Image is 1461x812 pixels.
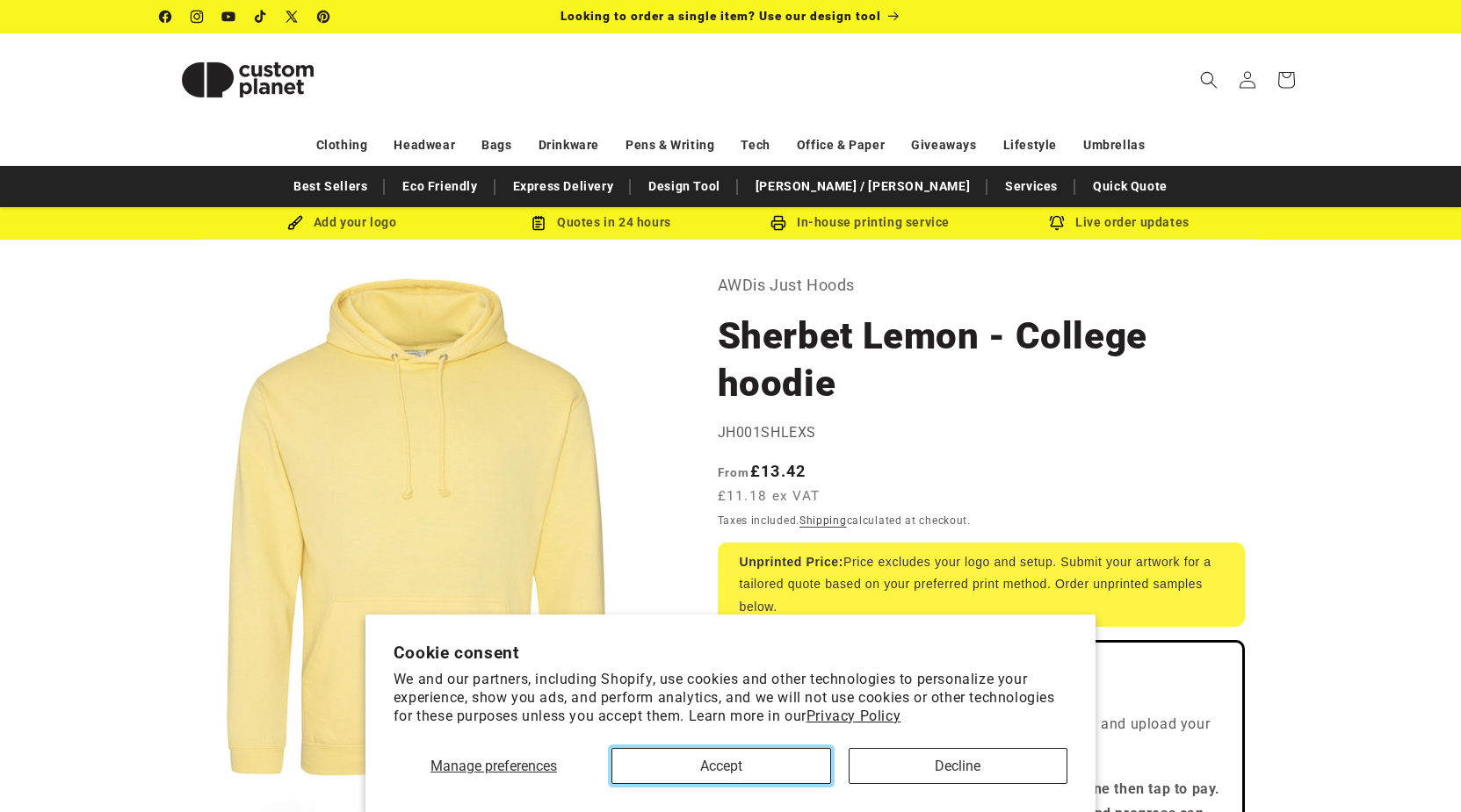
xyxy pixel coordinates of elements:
button: Manage preferences [394,748,594,784]
a: Services [996,171,1067,202]
a: Bags [481,130,511,161]
button: Accept [611,748,831,784]
a: Office & Paper [797,130,885,161]
img: Order updates [1049,215,1065,231]
img: In-house printing [770,215,786,231]
div: Live order updates [990,212,1249,234]
div: Quotes in 24 hours [472,212,731,234]
summary: Search [1190,61,1228,99]
a: Tech [741,130,770,161]
img: Brush Icon [287,215,303,231]
iframe: Chat Widget [1168,622,1461,812]
a: Privacy Policy [806,708,900,724]
span: Manage preferences [430,758,557,774]
h2: Cookie consent [394,643,1068,663]
div: Taxes included. calculated at checkout. [718,512,1245,529]
p: AWDis Just Hoods [718,271,1245,299]
a: Eco Friendly [394,171,486,202]
span: JH001SHLEXS [718,424,817,441]
div: Price excludes your logo and setup. Submit your artwork for a tailored quote based on your prefer... [718,543,1245,627]
p: We and our partners, including Shopify, use cookies and other technologies to personalize your ex... [394,671,1068,725]
button: Decline [849,748,1068,784]
a: [PERSON_NAME] / [PERSON_NAME] [747,171,979,202]
a: Best Sellers [285,171,376,202]
img: Custom Planet [160,40,336,119]
a: Umbrellas [1083,130,1145,161]
h1: Sherbet Lemon - College hoodie [718,313,1245,407]
a: Design Tool [640,171,729,202]
a: Giveaways [911,130,976,161]
a: Pens & Writing [626,130,714,161]
div: Add your logo [213,212,472,234]
a: Quick Quote [1084,171,1176,202]
strong: Unprinted Price: [740,555,844,569]
div: In-house printing service [731,212,990,234]
strong: £13.42 [718,462,806,480]
a: Shipping [799,514,847,527]
a: Express Delivery [504,171,623,202]
span: Looking to order a single item? Use our design tool [561,9,881,23]
a: Headwear [394,130,455,161]
a: Drinkware [539,130,599,161]
span: From [718,465,750,479]
a: Clothing [316,130,368,161]
span: £11.18 ex VAT [718,486,821,507]
a: Lifestyle [1003,130,1057,161]
img: Order Updates Icon [531,215,546,231]
a: Custom Planet [153,33,342,126]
